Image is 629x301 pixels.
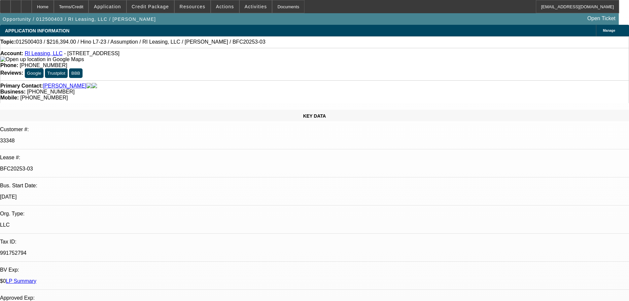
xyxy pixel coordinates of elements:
[0,39,16,45] strong: Topic:
[16,39,265,45] span: 012500403 / $216,394.00 / Hino L7-23 / Assumption / RI Leasing, LLC / [PERSON_NAME] / BFC20253-03
[25,51,63,56] a: RI Leasing, LLC
[94,4,121,9] span: Application
[0,62,18,68] strong: Phone:
[0,70,23,76] strong: Reviews:
[127,0,174,13] button: Credit Package
[25,68,44,78] button: Google
[303,113,326,119] span: KEY DATA
[0,95,19,100] strong: Mobile:
[0,89,25,94] strong: Business:
[240,0,272,13] button: Activities
[0,56,84,62] a: View Google Maps
[132,4,169,9] span: Credit Package
[87,83,92,89] img: facebook-icon.png
[0,56,84,62] img: Open up location in Google Maps
[64,51,120,56] span: - [STREET_ADDRESS]
[45,68,67,78] button: Trustpilot
[69,68,83,78] button: BBB
[175,0,210,13] button: Resources
[0,83,43,89] strong: Primary Contact:
[92,83,97,89] img: linkedin-icon.png
[603,29,615,32] span: Manage
[3,17,156,22] span: Opportunity / 012500403 / RI Leasing, LLC / [PERSON_NAME]
[180,4,205,9] span: Resources
[6,278,36,284] a: LP Summary
[20,95,68,100] span: [PHONE_NUMBER]
[245,4,267,9] span: Activities
[5,28,69,33] span: APPLICATION INFORMATION
[20,62,67,68] span: [PHONE_NUMBER]
[43,83,87,89] a: [PERSON_NAME]
[0,51,23,56] strong: Account:
[585,13,618,24] a: Open Ticket
[211,0,239,13] button: Actions
[27,89,75,94] span: [PHONE_NUMBER]
[216,4,234,9] span: Actions
[89,0,126,13] button: Application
